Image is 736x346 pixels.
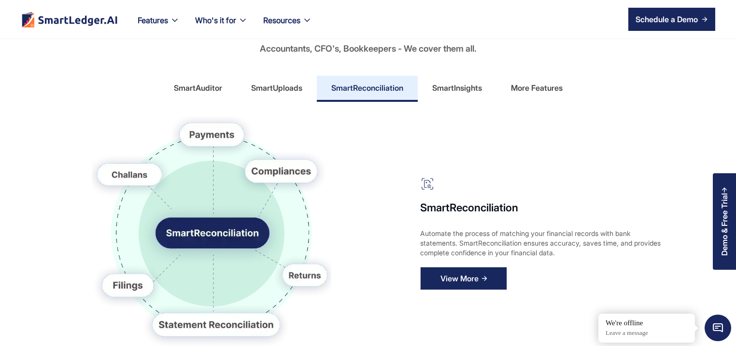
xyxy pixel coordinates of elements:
[331,80,403,96] div: SmartReconciliation
[21,12,118,28] img: footer logo
[606,329,688,337] p: Leave a message
[702,16,708,22] img: arrow right icon
[195,14,236,27] div: Who's it for
[420,267,507,290] a: View More
[432,80,482,96] div: SmartInsights
[628,8,715,31] a: Schedule a Demo
[420,229,662,257] div: Automate the process of matching your financial records with bank statements. SmartReconciliation...
[263,14,300,27] div: Resources
[174,80,222,96] div: SmartAuditor
[251,80,302,96] div: SmartUploads
[130,14,187,39] div: Features
[420,201,662,214] h4: SmartReconciliation
[420,177,435,191] img: Bank Parser
[481,276,487,281] img: Arrow Right Blue
[720,193,729,256] div: Demo & Free Trial
[187,14,255,39] div: Who's it for
[21,12,118,28] a: home
[255,14,320,39] div: Resources
[606,318,688,328] div: We're offline
[636,14,698,25] div: Schedule a Demo
[138,14,168,27] div: Features
[705,315,731,341] span: Chat Widget
[511,80,563,96] div: More Features
[440,271,479,286] div: View More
